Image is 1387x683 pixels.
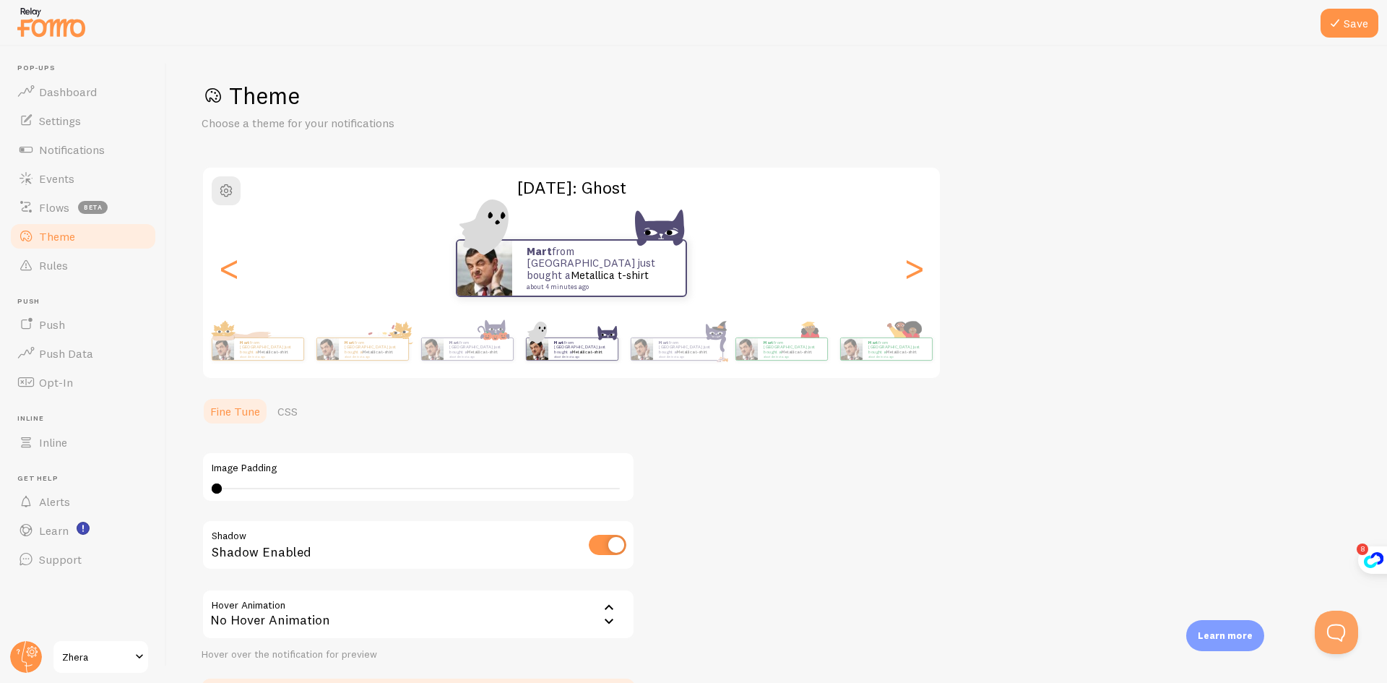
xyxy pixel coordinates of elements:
span: Settings [39,113,81,128]
a: Metallica t-shirt [362,349,393,355]
span: Zhera [62,648,131,666]
a: Alerts [9,487,157,516]
a: Flows beta [9,193,157,222]
div: Next slide [905,216,922,320]
label: Image Padding [212,462,625,475]
span: Dashboard [39,85,97,99]
a: Opt-In [9,368,157,397]
span: Inline [17,414,157,424]
a: Metallica t-shirt [571,349,602,355]
small: about 4 minutes ago [659,355,715,358]
div: Learn more [1186,620,1264,651]
small: about 4 minutes ago [240,355,296,358]
strong: Mart [868,340,878,345]
img: fomo-relay-logo-orange.svg [15,4,87,40]
a: Notifications [9,135,157,164]
span: Learn [39,523,69,538]
a: Metallica t-shirt [257,349,288,355]
p: from [GEOGRAPHIC_DATA] just bought a [868,340,926,358]
p: from [GEOGRAPHIC_DATA] just bought a [764,340,821,358]
span: Inline [39,435,67,450]
span: Events [39,171,74,186]
a: Metallica t-shirt [886,349,917,355]
div: No Hover Animation [202,589,635,640]
strong: Mart [764,340,774,345]
span: Alerts [39,494,70,509]
strong: Mart [554,340,564,345]
img: Fomo [840,338,862,360]
span: Rules [39,258,68,272]
a: Inline [9,428,157,457]
h1: Theme [202,81,1352,111]
img: Fomo [316,338,338,360]
p: from [GEOGRAPHIC_DATA] just bought a [345,340,402,358]
span: Theme [39,229,75,244]
span: Support [39,552,82,567]
small: about 4 minutes ago [527,283,667,291]
a: Push [9,310,157,339]
p: from [GEOGRAPHIC_DATA] just bought a [527,246,671,291]
a: Dashboard [9,77,157,106]
svg: <p>Watch New Feature Tutorials!</p> [77,522,90,535]
a: Metallica t-shirt [571,268,649,282]
img: Fomo [735,338,757,360]
a: Learn [9,516,157,545]
strong: Mart [240,340,250,345]
h2: [DATE]: Ghost [203,176,940,199]
p: from [GEOGRAPHIC_DATA] just bought a [449,340,507,358]
span: beta [78,201,108,214]
span: Get Help [17,474,157,484]
a: Events [9,164,157,193]
img: Fomo [631,338,652,360]
a: Support [9,545,157,574]
img: Fomo [526,338,548,360]
a: CSS [269,397,306,426]
a: Metallica t-shirt [467,349,498,355]
small: about 4 minutes ago [554,355,610,358]
strong: Mart [449,340,459,345]
span: Pop-ups [17,64,157,73]
p: from [GEOGRAPHIC_DATA] just bought a [554,340,612,358]
strong: Mart [345,340,355,345]
small: about 4 minutes ago [868,355,925,358]
div: Shadow Enabled [202,520,635,572]
span: Push [17,297,157,306]
strong: Mart [659,340,669,345]
small: about 4 minutes ago [449,355,506,358]
a: Rules [9,251,157,280]
a: Theme [9,222,157,251]
img: Fomo [457,241,512,296]
img: Fomo [212,338,233,360]
small: about 4 minutes ago [764,355,820,358]
p: Choose a theme for your notifications [202,115,548,132]
div: Hover over the notification for preview [202,648,635,661]
strong: Mart [527,244,552,258]
p: from [GEOGRAPHIC_DATA] just bought a [240,340,298,358]
a: Settings [9,106,157,135]
span: Push Data [39,346,93,361]
span: Opt-In [39,375,73,390]
div: Previous slide [220,216,238,320]
p: Learn more [1198,629,1253,643]
span: Push [39,317,65,332]
span: Notifications [39,142,105,157]
p: from [GEOGRAPHIC_DATA] just bought a [659,340,717,358]
small: about 4 minutes ago [345,355,401,358]
a: Fine Tune [202,397,269,426]
iframe: Help Scout Beacon - Open [1315,611,1358,654]
a: Push Data [9,339,157,368]
img: Fomo [421,338,443,360]
a: Metallica t-shirt [781,349,812,355]
span: Flows [39,200,69,215]
a: Zhera [52,640,150,674]
a: Metallica t-shirt [676,349,707,355]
